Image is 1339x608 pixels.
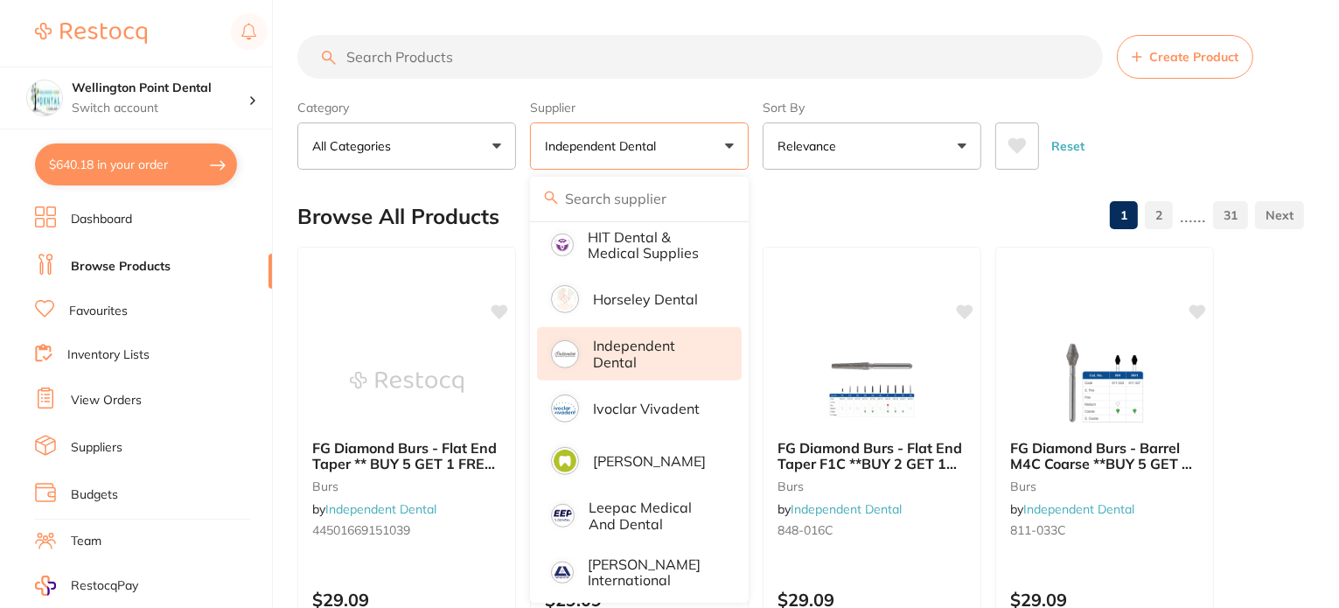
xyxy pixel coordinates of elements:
[72,100,248,117] p: Switch account
[71,439,122,457] a: Suppliers
[71,486,118,504] a: Budgets
[297,100,516,115] label: Category
[763,122,981,170] button: Relevance
[312,137,398,155] p: All Categories
[325,501,436,517] a: Independent Dental
[593,291,698,307] p: Horseley Dental
[35,23,147,44] img: Restocq Logo
[1010,522,1066,538] span: 811-033C
[35,576,56,596] img: RestocqPay
[67,346,150,364] a: Inventory Lists
[593,401,700,416] p: Ivoclar Vivadent
[297,122,516,170] button: All Categories
[554,450,576,472] img: Kulzer
[1180,206,1206,226] p: ......
[297,35,1103,79] input: Search Products
[71,211,132,228] a: Dashboard
[554,564,571,582] img: Livingstone International
[530,122,749,170] button: Independent Dental
[72,80,248,97] h4: Wellington Point Dental
[312,440,501,472] b: FG Diamond Burs - Flat End Taper ** BUY 5 GET 1 FREE ** - F1C
[588,556,717,589] p: [PERSON_NAME] International
[554,343,576,366] img: Independent Dental
[350,339,464,426] img: FG Diamond Burs - Flat End Taper ** BUY 5 GET 1 FREE ** - F1C
[545,137,663,155] p: Independent Dental
[69,303,128,320] a: Favourites
[1023,501,1134,517] a: Independent Dental
[593,338,717,370] p: Independent Dental
[815,339,929,426] img: FG Diamond Burs - Flat End Taper F1C **BUY 2 GET 1 FREE** CLEARANCE
[763,100,981,115] label: Sort By
[1213,198,1248,233] a: 31
[1145,198,1173,233] a: 2
[778,439,962,489] span: FG Diamond Burs - Flat End Taper F1C **BUY 2 GET 1 FREE** CLEARANCE
[1010,440,1199,472] b: FG Diamond Burs - Barrel M4C Coarse **BUY 5 GET 1 FREE**
[554,397,576,420] img: Ivoclar Vivadent
[588,229,717,262] p: HIT Dental & Medical Supplies
[71,533,101,550] a: Team
[1110,198,1138,233] a: 1
[530,100,749,115] label: Supplier
[312,439,497,489] span: FG Diamond Burs - Flat End Taper ** BUY 5 GET 1 FREE ** - F1C
[791,501,902,517] a: Independent Dental
[312,479,501,493] small: burs
[1048,339,1161,426] img: FG Diamond Burs - Barrel M4C Coarse **BUY 5 GET 1 FREE**
[297,205,499,229] h2: Browse All Products
[71,392,142,409] a: View Orders
[778,479,966,493] small: burs
[554,236,571,254] img: HIT Dental & Medical Supplies
[1149,50,1238,64] span: Create Product
[778,137,843,155] p: Relevance
[71,258,171,276] a: Browse Products
[35,13,147,53] a: Restocq Logo
[530,177,749,220] input: Search supplier
[778,440,966,472] b: FG Diamond Burs - Flat End Taper F1C **BUY 2 GET 1 FREE** CLEARANCE
[312,522,410,538] span: 44501669151039
[35,143,237,185] button: $640.18 in your order
[71,577,138,595] span: RestocqPay
[35,576,138,596] a: RestocqPay
[554,288,576,311] img: Horseley Dental
[554,507,572,525] img: Leepac Medical and Dental
[27,80,62,115] img: Wellington Point Dental
[1010,501,1134,517] span: by
[1010,439,1192,489] span: FG Diamond Burs - Barrel M4C Coarse **BUY 5 GET 1 FREE**
[778,522,833,538] span: 848-016C
[1010,479,1199,493] small: burs
[589,500,717,532] p: Leepac Medical and Dental
[778,501,902,517] span: by
[312,501,436,517] span: by
[1046,122,1090,170] button: Reset
[1117,35,1253,79] button: Create Product
[593,453,706,469] p: [PERSON_NAME]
